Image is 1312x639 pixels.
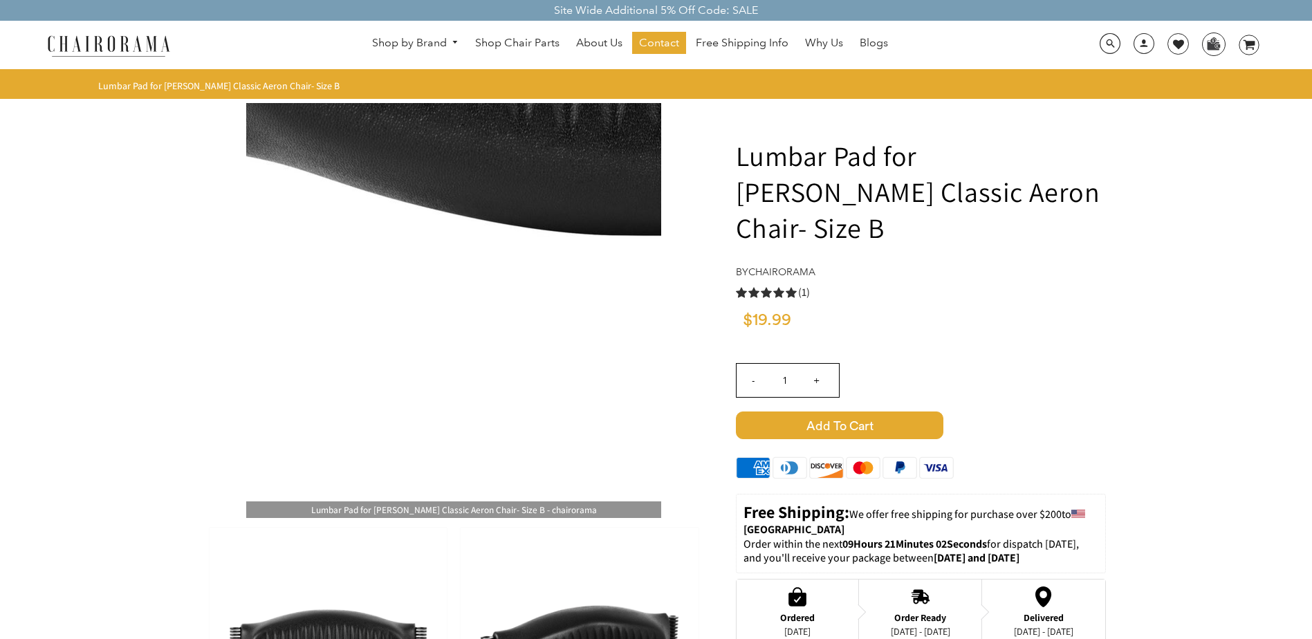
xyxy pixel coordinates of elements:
[748,266,815,278] a: chairorama
[696,36,788,50] span: Free Shipping Info
[246,302,661,317] a: Lumbar Pad for Herman Miller Classic Aeron Chair- Size B - chairoramaLumbar Pad for [PERSON_NAME]...
[98,80,344,92] nav: breadcrumbs
[853,32,895,54] a: Blogs
[934,550,1019,565] strong: [DATE] and [DATE]
[736,138,1106,246] h1: Lumbar Pad for [PERSON_NAME] Classic Aeron Chair- Size B
[98,80,340,92] span: Lumbar Pad for [PERSON_NAME] Classic Aeron Chair- Size B
[689,32,795,54] a: Free Shipping Info
[891,612,950,623] div: Order Ready
[736,411,1106,439] button: Add to Cart
[800,364,833,397] input: +
[736,285,1106,299] a: 5.0 rating (1 votes)
[743,522,844,537] strong: [GEOGRAPHIC_DATA]
[798,32,850,54] a: Why Us
[780,612,815,623] div: Ordered
[743,537,1098,566] p: Order within the next for dispatch [DATE], and you'll receive your package between
[365,33,466,54] a: Shop by Brand
[743,312,791,328] span: $19.99
[891,626,950,637] div: [DATE] - [DATE]
[569,32,629,54] a: About Us
[468,32,566,54] a: Shop Chair Parts
[736,266,1106,278] h4: by
[1014,626,1073,637] div: [DATE] - [DATE]
[1014,612,1073,623] div: Delivered
[743,501,1098,537] p: to
[1203,33,1224,54] img: WhatsApp_Image_2024-07-12_at_16.23.01.webp
[737,364,770,397] input: -
[849,507,1062,521] span: We offer free shipping for purchase over $200
[780,626,815,637] div: [DATE]
[39,33,178,57] img: chairorama
[576,36,622,50] span: About Us
[237,32,1024,57] nav: DesktopNavigation
[842,537,987,551] span: 09Hours 21Minutes 02Seconds
[805,36,843,50] span: Why Us
[736,411,943,439] span: Add to Cart
[798,286,810,300] span: (1)
[632,32,686,54] a: Contact
[639,36,679,50] span: Contact
[475,36,560,50] span: Shop Chair Parts
[860,36,888,50] span: Blogs
[743,501,849,523] strong: Free Shipping:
